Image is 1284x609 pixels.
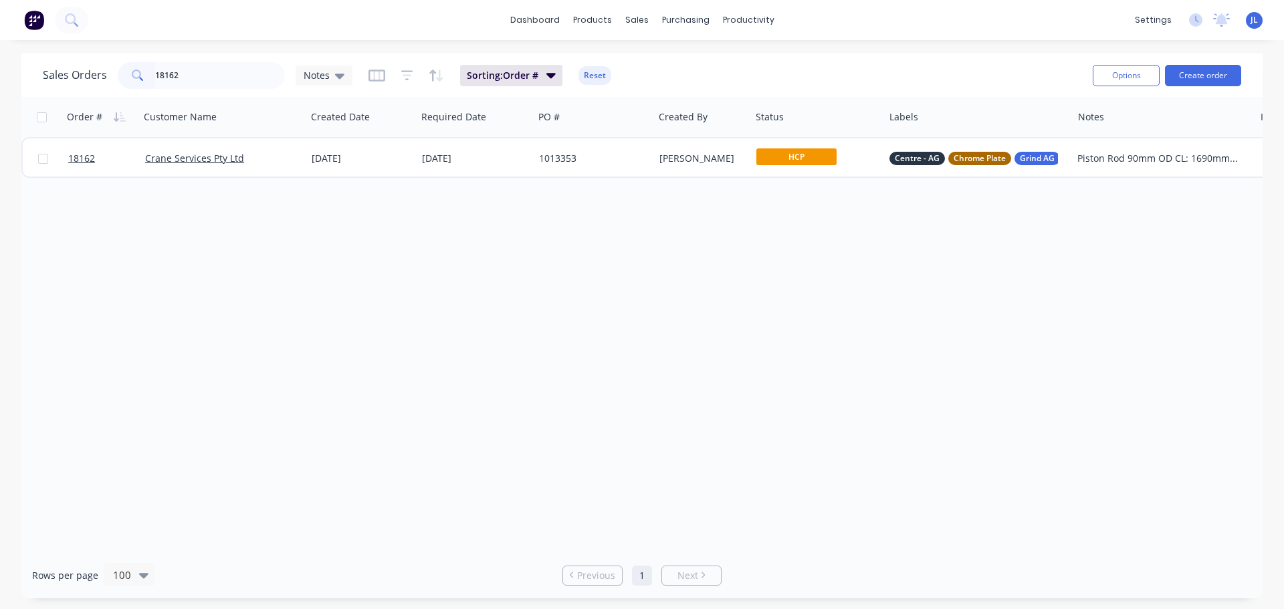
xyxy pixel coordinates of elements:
div: Required Date [421,110,486,124]
div: Customer Name [144,110,217,124]
img: Factory [24,10,44,30]
div: sales [619,10,655,30]
span: Notes [304,68,330,82]
span: Previous [577,569,615,582]
div: Order # [67,110,102,124]
div: Created Date [311,110,370,124]
div: [DATE] [312,152,411,165]
div: settings [1128,10,1178,30]
button: Sorting:Order # [460,65,562,86]
div: Labels [889,110,918,124]
a: 18162 [68,138,145,178]
div: productivity [716,10,781,30]
button: Reset [578,66,611,85]
button: Create order [1165,65,1241,86]
ul: Pagination [557,566,727,586]
div: [PERSON_NAME] [659,152,742,165]
input: Search... [155,62,286,89]
h1: Sales Orders [43,69,107,82]
iframe: Intercom live chat [1239,564,1271,596]
span: HCP [756,148,837,165]
span: Sorting: Order # [467,69,538,82]
a: Previous page [563,569,622,582]
div: PO # [538,110,560,124]
button: Centre - AGChrome PlateGrind AG [889,152,1093,165]
span: Grind AG [1020,152,1055,165]
div: Status [756,110,784,124]
a: Next page [662,569,721,582]
div: Piston Rod 90mm OD CL: 1690mm approx OL: 2000mm approx SOW: Strip, weld repair, recentre, pre gri... [1077,152,1240,165]
div: [DATE] [422,152,528,165]
a: dashboard [504,10,566,30]
div: Notes [1078,110,1104,124]
button: Options [1093,65,1160,86]
span: JL [1251,14,1258,26]
a: Crane Services Pty Ltd [145,152,244,164]
a: Page 1 is your current page [632,566,652,586]
div: Created By [659,110,708,124]
span: Chrome Plate [954,152,1006,165]
span: 18162 [68,152,95,165]
span: Next [677,569,698,582]
span: Rows per page [32,569,98,582]
div: purchasing [655,10,716,30]
div: products [566,10,619,30]
span: Centre - AG [895,152,940,165]
div: 1013353 [539,152,643,165]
